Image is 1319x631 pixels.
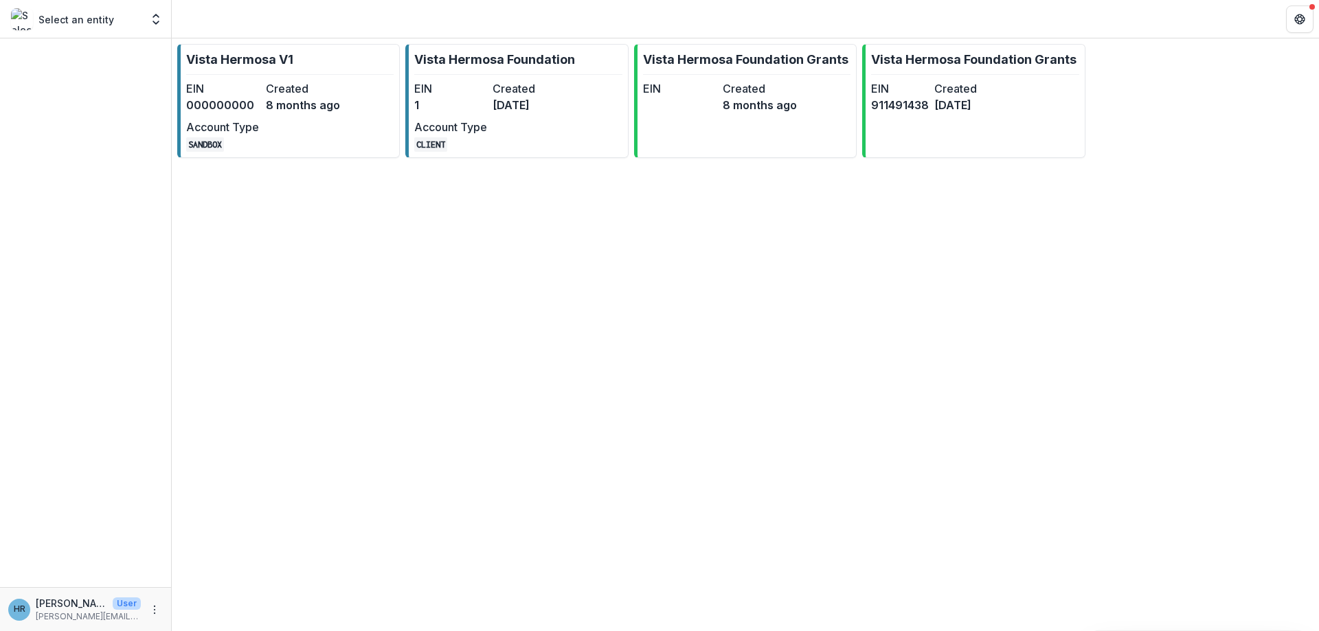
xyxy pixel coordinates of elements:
code: SANDBOX [186,137,224,152]
p: [PERSON_NAME] [36,596,107,610]
dd: 8 months ago [723,97,797,113]
dt: Created [934,80,992,97]
dt: EIN [871,80,929,97]
dt: EIN [186,80,260,97]
button: Get Help [1286,5,1314,33]
p: [PERSON_NAME][EMAIL_ADDRESS][DOMAIN_NAME] [36,610,141,623]
dt: Created [266,80,340,97]
a: Vista Hermosa Foundation GrantsEIN911491438Created[DATE] [862,44,1085,158]
code: CLIENT [414,137,447,152]
dt: Created [723,80,797,97]
dd: 000000000 [186,97,260,113]
dt: Account Type [414,119,487,135]
p: Vista Hermosa V1 [186,50,293,69]
img: Select an entity [11,8,33,30]
dt: Created [493,80,565,97]
dt: EIN [643,80,717,97]
dd: 8 months ago [266,97,340,113]
a: Vista Hermosa FoundationEIN1Created[DATE]Account TypeCLIENT [405,44,628,158]
button: Open entity switcher [146,5,166,33]
dd: [DATE] [493,97,565,113]
p: Vista Hermosa Foundation Grants [871,50,1076,69]
button: More [146,601,163,618]
a: Vista Hermosa V1EIN000000000Created8 months agoAccount TypeSANDBOX [177,44,400,158]
dd: 1 [414,97,487,113]
div: Hannah Roosendaal [14,605,25,614]
p: Vista Hermosa Foundation Grants [643,50,848,69]
p: Vista Hermosa Foundation [414,50,575,69]
dt: EIN [414,80,487,97]
dd: [DATE] [934,97,992,113]
dd: 911491438 [871,97,929,113]
p: User [113,597,141,610]
dt: Account Type [186,119,260,135]
p: Select an entity [38,12,114,27]
a: Vista Hermosa Foundation GrantsEINCreated8 months ago [634,44,857,158]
